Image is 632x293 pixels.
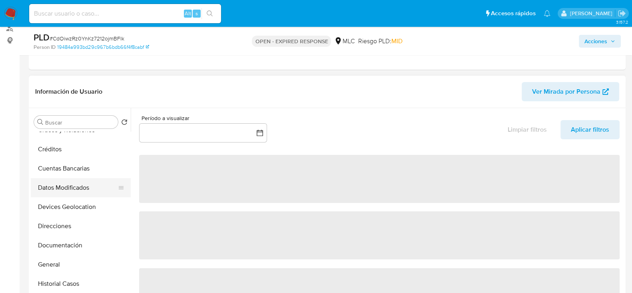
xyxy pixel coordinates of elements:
button: Acciones [579,35,621,48]
button: Documentación [31,236,131,255]
p: OPEN - EXPIRED RESPONSE [252,36,331,47]
button: General [31,255,131,274]
span: Accesos rápidos [491,9,536,18]
button: Direcciones [31,217,131,236]
p: pablo.ruidiaz@mercadolibre.com [570,10,615,17]
a: Salir [618,9,626,18]
button: Devices Geolocation [31,197,131,217]
span: Acciones [584,35,607,48]
span: Ver Mirada por Persona [532,82,600,101]
button: Volver al orden por defecto [121,119,128,128]
span: s [195,10,198,17]
a: Notificaciones [544,10,550,17]
a: 19484a993bd29c967b6bdb66f4f8cabf [57,44,149,51]
button: Ver Mirada por Persona [522,82,619,101]
input: Buscar [45,119,115,126]
button: search-icon [201,8,218,19]
div: MLC [334,37,355,46]
span: Riesgo PLD: [358,37,402,46]
h1: Información de Usuario [35,88,102,96]
button: Créditos [31,140,131,159]
button: Cuentas Bancarias [31,159,131,178]
span: Alt [185,10,191,17]
input: Buscar usuario o caso... [29,8,221,19]
span: MID [391,36,402,46]
button: Buscar [37,119,44,125]
span: # CdOiwzRz0YnKz7212ojmBFlk [50,34,124,42]
b: PLD [34,31,50,44]
span: 3.157.2 [616,19,628,25]
button: Datos Modificados [31,178,124,197]
b: Person ID [34,44,56,51]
